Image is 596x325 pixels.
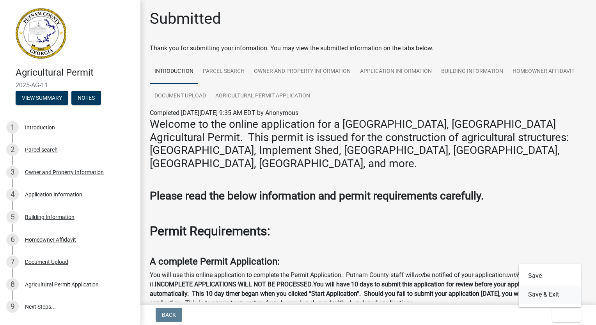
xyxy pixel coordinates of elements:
[25,214,74,220] div: Building Information
[519,267,581,285] button: Save
[436,59,508,84] a: Building Information
[16,81,125,89] span: 2025-AG-11
[156,308,182,322] button: Back
[155,281,312,288] strong: INCOMPLETE APPLICATIONS WILL NOT BE PROCESSED
[16,8,66,59] img: Putnam County, Georgia
[552,308,581,322] button: Exit
[150,281,574,307] strong: You will have 10 days to submit this application for review before your application is closed aut...
[506,271,518,279] i: until
[25,237,76,242] div: Homeowner Affidavit
[6,256,19,268] div: 7
[16,91,68,105] button: View Summary
[150,84,211,109] a: Document Upload
[71,91,101,105] button: Notes
[6,121,19,134] div: 1
[150,270,587,308] p: You will use this online application to complete the Permit Application. Putnam County staff will...
[150,44,587,53] div: Thank you for submitting your information. You may view the submitted information on the tabs below.
[150,109,298,117] span: Completed [DATE][DATE] 9:35 AM EDT by Anonymous
[6,166,19,178] div: 3
[519,285,581,304] button: Save & Exit
[150,59,198,84] a: Introduction
[508,59,579,84] a: Homeowner Affidavit
[415,271,424,279] i: not
[6,300,19,313] div: 9
[519,263,581,307] div: Exit
[6,188,19,201] div: 4
[6,211,19,223] div: 5
[211,84,315,109] a: Agricultural Permit Application
[25,259,68,265] div: Document Upload
[559,312,570,318] span: Exit
[198,59,249,84] a: Parcel search
[162,312,176,318] span: Back
[6,233,19,246] div: 6
[6,143,19,156] div: 2
[25,125,55,130] div: Introduction
[25,282,99,287] div: Agricultural Permit Application
[150,189,484,202] strong: Please read the below information and permit requirements carefully.
[25,170,104,175] div: Owner and Property Information
[25,147,58,152] div: Parcel search
[6,278,19,291] div: 8
[71,95,101,101] wm-modal-confirm: Notes
[150,256,280,267] strong: A complete Permit Application:
[16,95,68,101] wm-modal-confirm: Summary
[249,59,355,84] a: Owner and Property Information
[150,9,221,28] h1: Submitted
[25,192,82,197] div: Application Information
[16,67,134,78] h4: Agricultural Permit
[150,224,270,238] strong: Permit Requirements:
[150,118,587,170] h3: Welcome to the online application for a [GEOGRAPHIC_DATA], [GEOGRAPHIC_DATA] Agricultural Permit....
[355,59,436,84] a: Application Information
